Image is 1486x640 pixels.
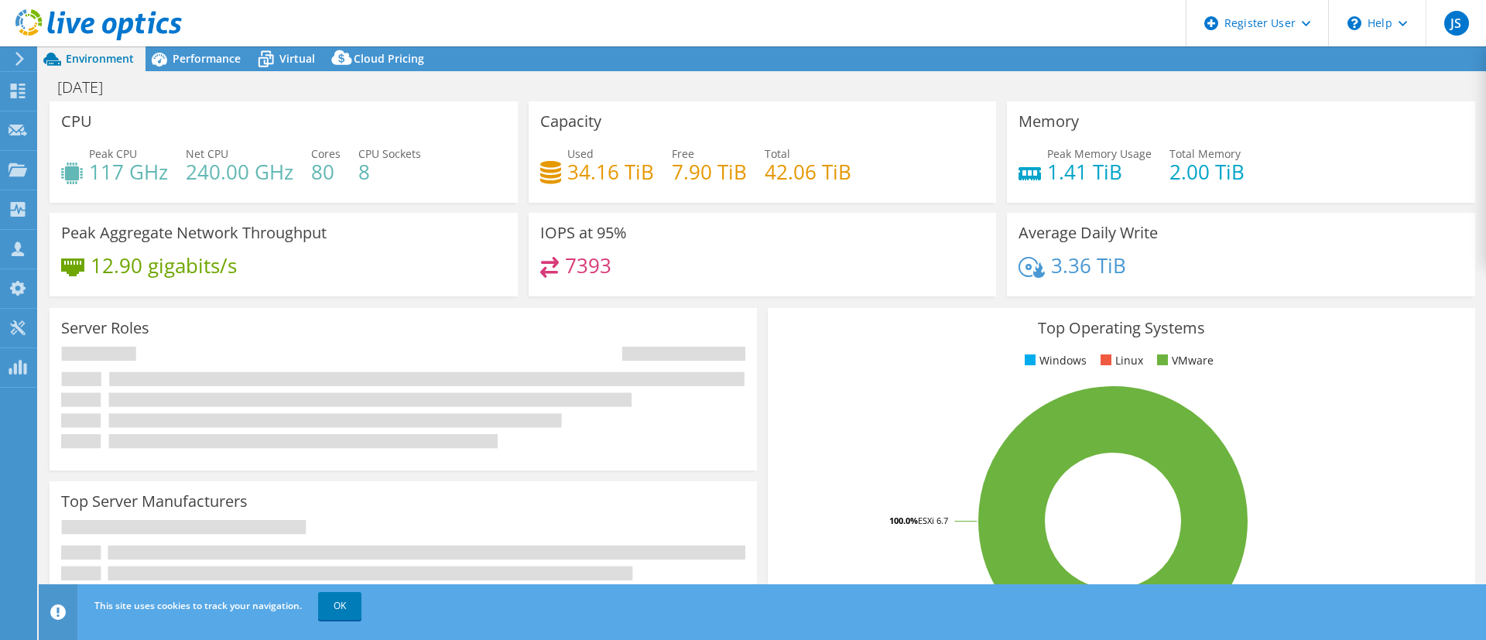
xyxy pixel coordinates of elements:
[1019,224,1158,241] h3: Average Daily Write
[779,320,1464,337] h3: Top Operating Systems
[672,146,694,161] span: Free
[61,224,327,241] h3: Peak Aggregate Network Throughput
[61,113,92,130] h3: CPU
[311,163,341,180] h4: 80
[1047,146,1152,161] span: Peak Memory Usage
[50,79,127,96] h1: [DATE]
[1047,163,1152,180] h4: 1.41 TiB
[311,146,341,161] span: Cores
[565,257,611,274] h4: 7393
[1051,257,1126,274] h4: 3.36 TiB
[318,592,361,620] a: OK
[1169,146,1241,161] span: Total Memory
[94,599,302,612] span: This site uses cookies to track your navigation.
[61,493,248,510] h3: Top Server Manufacturers
[672,163,747,180] h4: 7.90 TiB
[91,257,237,274] h4: 12.90 gigabits/s
[918,515,948,526] tspan: ESXi 6.7
[89,163,168,180] h4: 117 GHz
[354,51,424,66] span: Cloud Pricing
[61,320,149,337] h3: Server Roles
[540,113,601,130] h3: Capacity
[279,51,315,66] span: Virtual
[1347,16,1361,30] svg: \n
[889,515,918,526] tspan: 100.0%
[66,51,134,66] span: Environment
[765,163,851,180] h4: 42.06 TiB
[358,163,421,180] h4: 8
[1153,352,1214,369] li: VMware
[540,224,627,241] h3: IOPS at 95%
[567,163,654,180] h4: 34.16 TiB
[567,146,594,161] span: Used
[1169,163,1245,180] h4: 2.00 TiB
[1097,352,1143,369] li: Linux
[1444,11,1469,36] span: JS
[89,146,137,161] span: Peak CPU
[1021,352,1087,369] li: Windows
[186,146,228,161] span: Net CPU
[173,51,241,66] span: Performance
[1019,113,1079,130] h3: Memory
[186,163,293,180] h4: 240.00 GHz
[358,146,421,161] span: CPU Sockets
[765,146,790,161] span: Total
